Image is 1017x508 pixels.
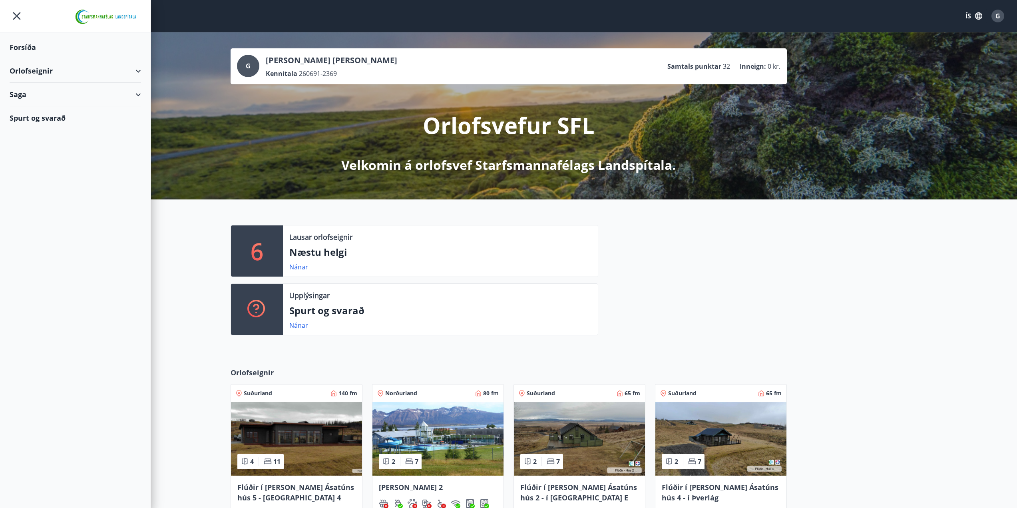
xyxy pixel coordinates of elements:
div: Forsíða [10,36,141,59]
span: Suðurland [244,389,272,397]
span: 11 [273,457,281,466]
span: Flúðir í [PERSON_NAME] Ásatúns hús 2 - í [GEOGRAPHIC_DATA] E [520,482,637,502]
span: Suðurland [527,389,555,397]
p: Samtals punktar [667,62,721,71]
span: 140 fm [338,389,357,397]
img: Paella dish [514,402,645,476]
p: 6 [251,236,263,266]
p: Velkomin á orlofsvef Starfsmannafélags Landspítala. [341,156,676,174]
p: Lausar orlofseignir [289,232,352,242]
button: ÍS [961,9,987,23]
p: Inneign : [740,62,766,71]
a: Nánar [289,263,308,271]
p: Upplýsingar [289,290,330,301]
span: Flúðir í [PERSON_NAME] Ásatúns hús 5 - [GEOGRAPHIC_DATA] 4 [237,482,354,502]
span: 7 [556,457,560,466]
img: Paella dish [231,402,362,476]
span: Flúðir í [PERSON_NAME] Ásatúns hús 4 - í Þverlág [662,482,778,502]
span: 7 [698,457,701,466]
span: 2 [533,457,537,466]
img: Paella dish [655,402,786,476]
div: Orlofseignir [10,59,141,83]
span: 2 [675,457,678,466]
p: [PERSON_NAME] [PERSON_NAME] [266,55,397,66]
span: G [995,12,1000,20]
span: Orlofseignir [231,367,274,378]
span: 4 [250,457,254,466]
span: 7 [415,457,418,466]
div: Saga [10,83,141,106]
p: Spurt og svarað [289,304,591,317]
span: Norðurland [385,389,417,397]
span: 65 fm [625,389,640,397]
p: Kennitala [266,69,297,78]
span: Suðurland [668,389,697,397]
button: menu [10,9,24,23]
img: union_logo [72,9,141,25]
img: Paella dish [372,402,504,476]
span: [PERSON_NAME] 2 [379,482,443,492]
span: 80 fm [483,389,499,397]
div: Spurt og svarað [10,106,141,129]
span: 2 [392,457,395,466]
a: Nánar [289,321,308,330]
p: Orlofsvefur SFL [423,110,595,140]
button: G [988,6,1007,26]
p: Næstu helgi [289,245,591,259]
span: G [246,62,251,70]
span: 32 [723,62,730,71]
span: 260691-2369 [299,69,337,78]
span: 0 kr. [768,62,780,71]
span: 65 fm [766,389,782,397]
